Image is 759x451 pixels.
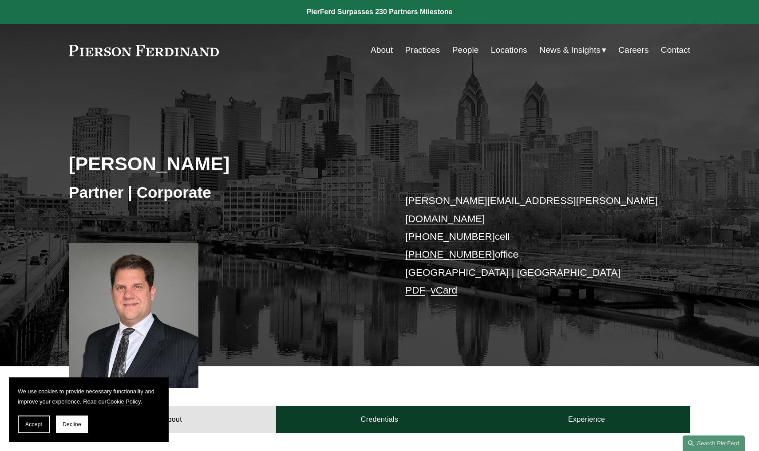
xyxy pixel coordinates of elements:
a: vCard [431,285,458,296]
a: About [371,42,393,59]
a: [PHONE_NUMBER] [405,249,495,260]
a: Contact [661,42,690,59]
p: We use cookies to provide necessary functionality and improve your experience. Read our . [18,386,160,407]
h2: [PERSON_NAME] [69,152,379,175]
button: Accept [18,416,50,433]
a: Practices [405,42,440,59]
span: Decline [63,421,81,427]
a: [PERSON_NAME][EMAIL_ADDRESS][PERSON_NAME][DOMAIN_NAME] [405,195,658,224]
a: Careers [618,42,648,59]
a: Locations [491,42,527,59]
h3: Partner | Corporate [69,183,379,202]
a: Cookie Policy [107,398,141,405]
span: Accept [25,421,42,427]
span: News & Insights [539,43,601,58]
button: Decline [56,416,88,433]
a: [PHONE_NUMBER] [405,231,495,242]
p: cell office [GEOGRAPHIC_DATA] | [GEOGRAPHIC_DATA] – [405,192,664,299]
a: PDF [405,285,425,296]
a: People [452,42,479,59]
a: folder dropdown [539,42,606,59]
a: Experience [483,406,690,433]
a: Search this site [683,435,745,451]
a: Credentials [276,406,483,433]
a: About [69,406,276,433]
section: Cookie banner [9,377,169,442]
